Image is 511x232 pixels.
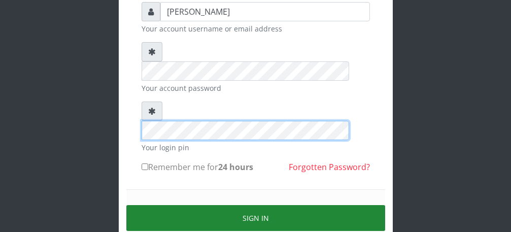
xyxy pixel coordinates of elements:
small: Your account username or email address [142,23,370,34]
button: Sign in [126,205,385,231]
label: Remember me for [142,161,253,173]
input: Remember me for24 hours [142,163,148,170]
small: Your login pin [142,142,370,153]
b: 24 hours [218,161,253,173]
input: Username or email address [160,2,370,21]
small: Your account password [142,83,370,93]
a: Forgotten Password? [289,161,370,173]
